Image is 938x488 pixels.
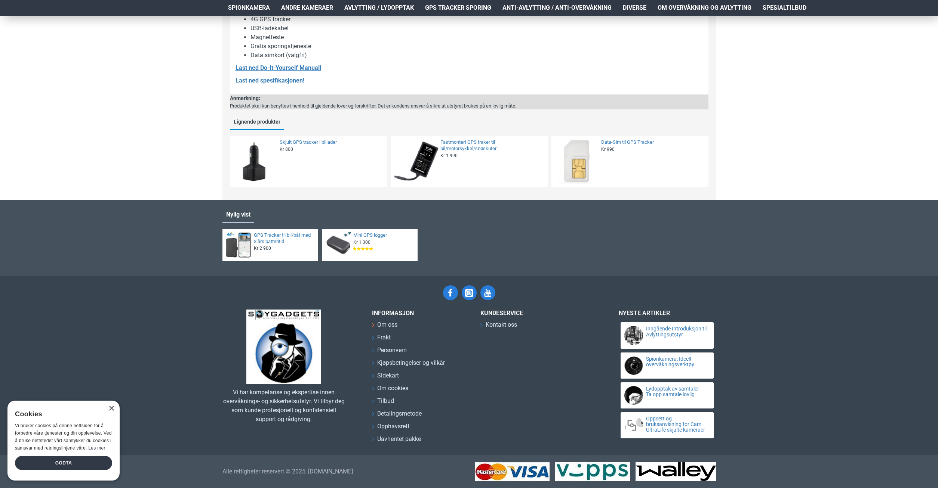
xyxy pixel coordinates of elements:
[480,310,593,317] h3: Kundeservice
[377,333,391,342] span: Frakt
[377,422,409,431] span: Opphavsrett
[393,139,439,184] img: Fastmontert GPS traker til bil/motorsykkel/snøskuter
[623,3,646,12] span: Diverse
[372,397,394,409] a: Tilbud
[372,346,407,358] a: Personvern
[225,231,252,259] img: GPS Tracker til bil/båt med 3 års batteritid
[250,51,703,60] li: Data simkort (valgfri)
[480,320,517,333] a: Kontakt oss
[377,346,407,355] span: Personvern
[230,102,516,110] div: Produktet skal kun benyttes i henhold til gjeldende lover og forskrifter. Det er kundens ansvar å...
[425,3,491,12] span: GPS Tracker Sporing
[222,467,353,476] a: Alle rettigheter reservert © 2025, [DOMAIN_NAME]
[763,3,806,12] span: Spesialtilbud
[236,63,321,72] a: Last ned Do-It-Yourself Manual!
[372,409,422,422] a: Betalingsmetode
[377,384,408,393] span: Om cookies
[236,64,321,71] b: Last ned Do-It-Yourself Manual!
[601,139,704,146] a: Data-Sim til GPS Tracker
[344,3,414,12] span: Avlytting / Lydopptak
[246,310,321,384] img: SpyGadgets.no
[636,462,716,481] img: Vi godtar faktura betaling
[486,320,517,329] span: Kontakt oss
[377,397,394,405] span: Tilbud
[372,358,445,371] a: Kjøpsbetingelser og vilkår
[280,139,382,146] a: Skjult GPS tracker i billader
[254,232,313,245] a: GPS Tracker til bil/båt med 3 års batteritid
[377,409,422,418] span: Betalingsmetode
[555,462,630,481] img: Vi godtar Vipps
[646,416,707,433] a: Oppsett og bruksanvisning for Cam UltraLife skjulte kameraer
[250,42,703,51] li: Gratis sporingstjeneste
[502,3,612,12] span: Anti-avlytting / Anti-overvåkning
[377,358,445,367] span: Kjøpsbetingelser og vilkår
[15,423,112,450] span: Vi bruker cookies på denne nettsiden for å forbedre våre tjenester og din opplevelse. Ved å bruke...
[222,388,346,424] div: Vi har kompetanse og ekspertise innen overvåknings- og sikkerhetsutstyr. Vi tilbyr deg som kunde ...
[554,139,600,184] img: Data-Sim til GPS Tracker
[222,207,254,222] a: Nylig vist
[372,371,399,384] a: Sidekart
[646,386,707,398] a: Lydopptak av samtaler - Ta opp samtale lovlig
[372,384,408,397] a: Om cookies
[353,232,413,239] a: Mini GPS logger
[475,462,550,481] img: Vi godtar Visa og MasterCard
[230,94,516,102] div: Anmerkning:
[15,406,107,422] div: Cookies
[281,3,333,12] span: Andre kameraer
[250,15,703,24] li: 4G GPS tracker
[440,153,458,159] span: Kr 1 990
[15,456,112,470] div: Godta
[250,24,703,33] li: USB-ladekabel
[325,231,352,259] img: Mini GPS logger
[233,139,278,184] img: Skjult GPS tracker i billader
[377,320,397,329] span: Om oss
[646,326,707,338] a: Inngående Introduksjon til Avlyttingsutstyr
[619,310,716,317] h3: Nyeste artikler
[377,371,399,380] span: Sidekart
[372,310,469,317] h3: INFORMASJON
[372,333,391,346] a: Frakt
[601,146,615,152] span: Kr 990
[372,435,421,447] a: Uavhentet pakke
[646,356,707,368] a: Spionkamera: Ideelt overvåkningsverktøy
[377,435,421,444] span: Uavhentet pakke
[230,117,284,129] a: Lignende produkter
[353,239,370,245] span: Kr 1 300
[254,245,271,251] span: Kr 2 900
[280,146,293,152] span: Kr 800
[88,445,105,451] a: Les mer, opens a new window
[236,77,304,84] b: Last ned spesifikasjonen!
[372,422,409,435] a: Opphavsrett
[372,320,397,333] a: Om oss
[440,139,543,152] a: Fastmontert GPS traker til bil/motorsykkel/snøskuter
[108,406,114,411] div: Close
[658,3,751,12] span: Om overvåkning og avlytting
[236,76,304,85] a: Last ned spesifikasjonen!
[228,3,270,12] span: Spionkamera
[250,33,703,42] li: Magnetfeste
